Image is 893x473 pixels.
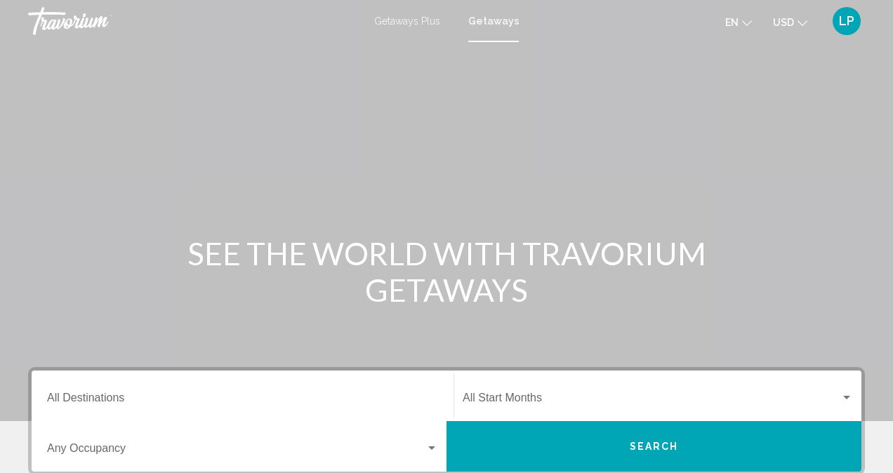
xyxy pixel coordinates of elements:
a: Getaways [468,15,519,27]
h1: SEE THE WORLD WITH TRAVORIUM GETAWAYS [183,235,710,308]
button: Change currency [773,12,807,32]
button: Search [446,421,861,472]
span: LP [839,14,854,28]
span: en [725,17,739,28]
a: Getaways Plus [374,15,440,27]
div: Search widget [32,371,861,472]
span: Search [630,441,679,453]
button: User Menu [828,6,865,36]
a: Travorium [28,7,360,35]
span: USD [773,17,794,28]
button: Change language [725,12,752,32]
